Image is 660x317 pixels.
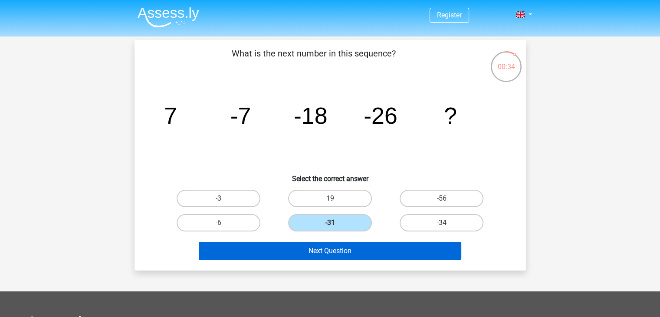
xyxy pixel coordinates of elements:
[230,102,251,129] tspan: -7
[199,242,461,260] button: Next Question
[148,168,512,183] h6: Select the correct answer
[490,50,522,72] div: 00:34
[164,102,177,129] tspan: 7
[437,11,462,19] a: Register
[293,102,327,129] tspan: -18
[148,47,479,73] p: What is the next number in this sequence?
[288,190,372,207] label: 19
[400,214,483,231] label: -34
[400,190,483,207] label: -56
[444,102,457,129] tspan: ?
[288,214,372,231] label: -31
[138,7,199,27] img: Assessly
[177,214,260,231] label: -6
[364,102,397,129] tspan: -26
[177,190,260,207] label: -3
